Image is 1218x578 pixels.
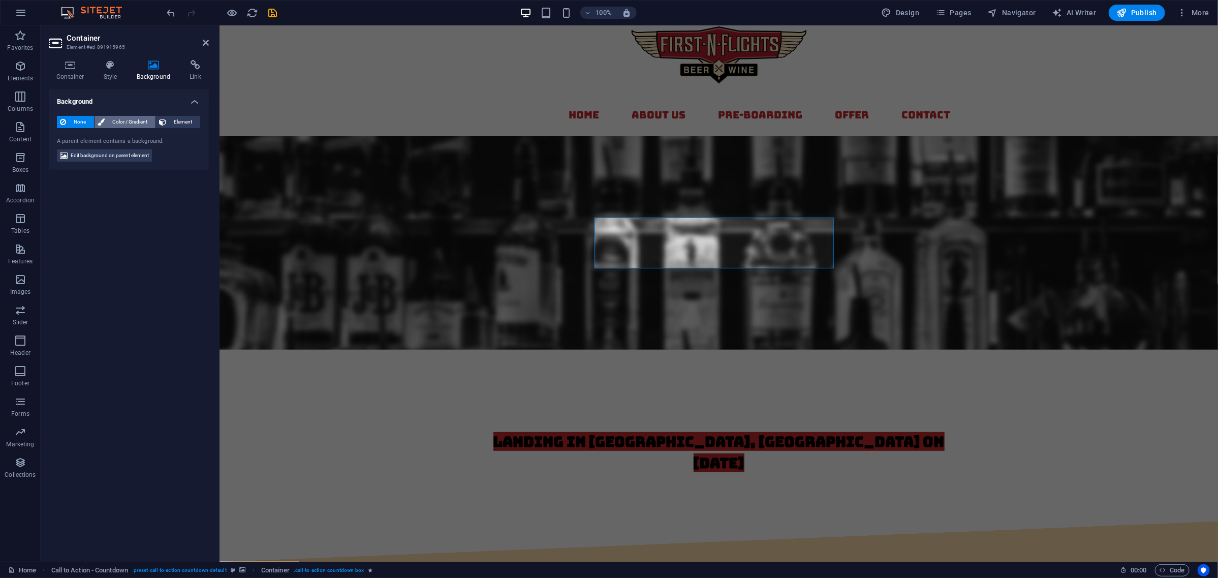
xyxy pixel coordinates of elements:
div: A parent element contains a background. [57,133,201,146]
button: None [57,116,94,128]
span: Edit background on parent element [71,149,149,162]
p: Collections [5,471,36,479]
h4: Background [49,89,209,108]
span: More [1177,8,1209,18]
button: Usercentrics [1198,564,1210,576]
button: Color / Gradient [95,116,155,128]
button: reload [246,7,259,19]
p: Favorites [7,44,33,52]
p: Footer [11,379,29,387]
span: Pages [935,8,971,18]
span: None [69,116,91,128]
button: Design [878,5,924,21]
span: Design [882,8,920,18]
p: Elements [8,74,34,82]
i: Save (Ctrl+S) [267,7,279,19]
button: Publish [1109,5,1165,21]
span: AI Writer [1052,8,1097,18]
span: . preset-call-to-action-countdown-default [132,564,227,576]
span: Color / Gradient [108,116,152,128]
button: save [267,7,279,19]
p: Slider [13,318,28,326]
button: AI Writer [1048,5,1101,21]
p: Features [8,257,33,265]
p: Marketing [6,440,34,448]
button: More [1173,5,1213,21]
i: This element contains a background [239,567,245,573]
div: Design (Ctrl+Alt+Y) [878,5,924,21]
p: Header [10,349,30,357]
h6: 100% [596,7,612,19]
h6: Session time [1120,564,1147,576]
i: This element is a customizable preset [231,567,235,573]
a: Click to cancel selection. Double-click to open Pages [8,564,36,576]
span: 00 00 [1131,564,1146,576]
p: Tables [11,227,29,235]
span: Navigator [988,8,1036,18]
button: Click here to leave preview mode and continue editing [226,7,238,19]
h3: Element #ed-891915965 [67,43,189,52]
i: On resize automatically adjust zoom level to fit chosen device. [622,8,631,17]
button: undo [165,7,177,19]
span: Publish [1117,8,1157,18]
h4: Link [182,60,209,81]
button: Element [156,116,200,128]
nav: breadcrumb [51,564,373,576]
button: Navigator [984,5,1040,21]
i: Undo: Edit headline (Ctrl+Z) [166,7,177,19]
p: Content [9,135,32,143]
button: Pages [931,5,975,21]
p: Boxes [12,166,29,174]
h4: Container [49,60,96,81]
i: Reload page [247,7,259,19]
span: Element [169,116,197,128]
h4: Background [129,60,182,81]
p: Columns [8,105,33,113]
span: Click to select. Double-click to edit [51,564,128,576]
h2: Container [67,34,209,43]
span: Click to select. Double-click to edit [261,564,290,576]
p: Forms [11,410,29,418]
button: Code [1155,564,1190,576]
h4: Style [96,60,129,81]
button: Edit background on parent element [57,149,152,162]
i: Element contains an animation [368,567,373,573]
p: Images [10,288,31,296]
span: : [1138,566,1139,574]
span: . call-to-action-countdown-box [294,564,364,576]
img: Editor Logo [58,7,135,19]
p: Accordion [6,196,35,204]
span: Code [1160,564,1185,576]
button: 100% [580,7,616,19]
